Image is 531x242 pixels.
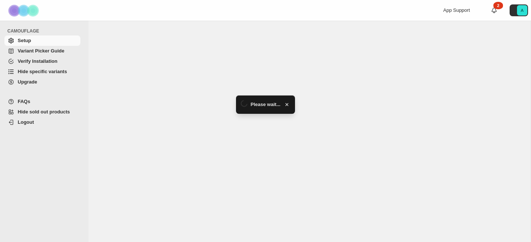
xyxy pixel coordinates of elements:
span: Hide specific variants [18,69,67,74]
span: CAMOUFLAGE [7,28,83,34]
a: Hide specific variants [4,67,80,77]
a: Setup [4,35,80,46]
span: Logout [18,119,34,125]
span: Hide sold out products [18,109,70,115]
span: Upgrade [18,79,37,85]
img: Camouflage [6,0,43,21]
span: Verify Installation [18,58,58,64]
span: Setup [18,38,31,43]
span: Variant Picker Guide [18,48,64,54]
a: FAQs [4,96,80,107]
text: A [521,8,524,13]
a: 2 [490,7,498,14]
a: Logout [4,117,80,127]
a: Variant Picker Guide [4,46,80,56]
a: Hide sold out products [4,107,80,117]
span: FAQs [18,99,30,104]
a: Upgrade [4,77,80,87]
button: Avatar with initials A [510,4,528,16]
span: Please wait... [251,101,281,108]
a: Verify Installation [4,56,80,67]
div: 2 [493,2,503,9]
span: App Support [443,7,470,13]
span: Avatar with initials A [517,5,527,16]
